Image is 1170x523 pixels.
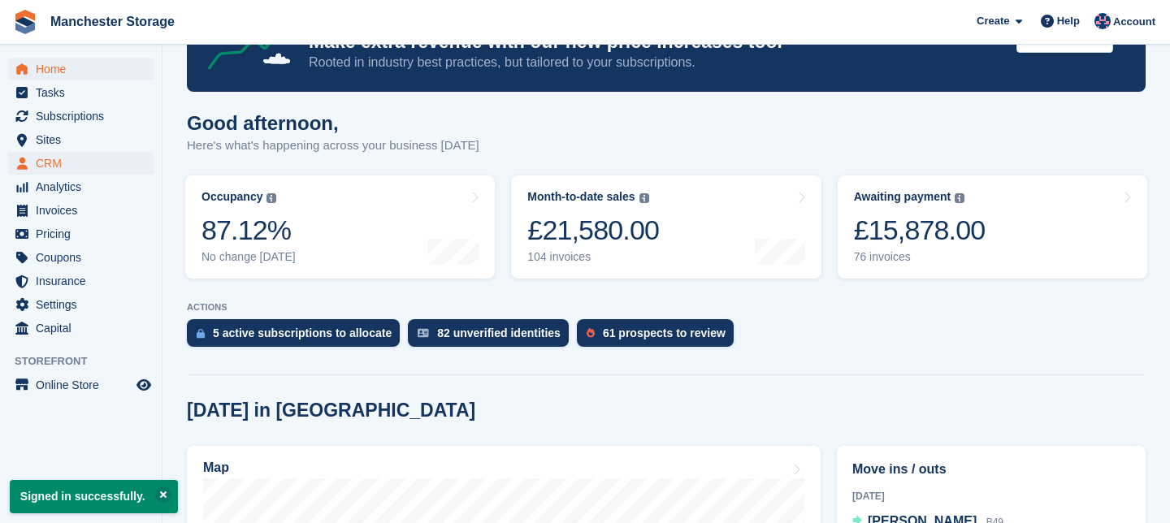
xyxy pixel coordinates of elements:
a: menu [8,317,154,339]
h2: [DATE] in [GEOGRAPHIC_DATA] [187,400,475,421]
span: Settings [36,293,133,316]
div: 87.12% [201,214,296,247]
span: Coupons [36,246,133,269]
div: 76 invoices [854,250,986,264]
span: Create [977,13,1009,29]
a: Manchester Storage [44,8,181,35]
span: Online Store [36,374,133,396]
a: menu [8,246,154,269]
span: Insurance [36,270,133,292]
span: Home [36,58,133,80]
img: stora-icon-8386f47178a22dfd0bd8f6a31ec36ba5ce8667c1dd55bd0f319d3a0aa187defe.svg [13,10,37,34]
a: menu [8,58,154,80]
p: ACTIONS [187,302,1146,313]
h2: Move ins / outs [852,460,1130,479]
div: 82 unverified identities [437,326,561,339]
span: Help [1057,13,1080,29]
div: £21,580.00 [527,214,659,247]
div: 61 prospects to review [603,326,726,339]
a: menu [8,199,154,222]
a: menu [8,374,154,396]
span: Sites [36,128,133,151]
a: menu [8,223,154,245]
span: Account [1113,14,1155,30]
img: icon-info-grey-7440780725fd019a000dd9b08b2336e03edf1995a4989e88bcd33f0948082b44.svg [266,193,276,203]
span: Storefront [15,353,162,370]
div: No change [DATE] [201,250,296,264]
img: verify_identity-adf6edd0f0f0b5bbfe63781bf79b02c33cf7c696d77639b501bdc392416b5a36.svg [418,328,429,338]
span: Tasks [36,81,133,104]
div: Occupancy [201,190,262,204]
div: [DATE] [852,489,1130,504]
h2: Map [203,460,229,475]
img: active_subscription_to_allocate_icon-d502201f5373d7db506a760aba3b589e785aa758c864c3986d89f69b8ff3... [197,328,205,339]
span: CRM [36,152,133,175]
div: Awaiting payment [854,190,951,204]
a: menu [8,128,154,151]
div: 104 invoices [527,250,659,264]
span: Invoices [36,199,133,222]
span: Capital [36,317,133,339]
span: Subscriptions [36,105,133,128]
img: icon-info-grey-7440780725fd019a000dd9b08b2336e03edf1995a4989e88bcd33f0948082b44.svg [639,193,649,203]
a: Preview store [134,375,154,395]
div: 5 active subscriptions to allocate [213,326,392,339]
span: Analytics [36,175,133,198]
a: menu [8,175,154,198]
p: Signed in successfully. [10,480,178,513]
p: Here's what's happening across your business [DATE] [187,136,479,155]
a: 5 active subscriptions to allocate [187,319,408,355]
a: 61 prospects to review [577,319,742,355]
p: Rooted in industry best practices, but tailored to your subscriptions. [309,54,1003,71]
h1: Good afternoon, [187,112,479,134]
a: menu [8,270,154,292]
a: Awaiting payment £15,878.00 76 invoices [838,175,1147,279]
img: icon-info-grey-7440780725fd019a000dd9b08b2336e03edf1995a4989e88bcd33f0948082b44.svg [955,193,964,203]
span: Pricing [36,223,133,245]
a: menu [8,152,154,175]
a: menu [8,293,154,316]
a: 82 unverified identities [408,319,577,355]
a: Occupancy 87.12% No change [DATE] [185,175,495,279]
div: £15,878.00 [854,214,986,247]
div: Month-to-date sales [527,190,635,204]
a: menu [8,81,154,104]
a: menu [8,105,154,128]
img: prospect-51fa495bee0391a8d652442698ab0144808aea92771e9ea1ae160a38d050c398.svg [587,328,595,338]
a: Month-to-date sales £21,580.00 104 invoices [511,175,821,279]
